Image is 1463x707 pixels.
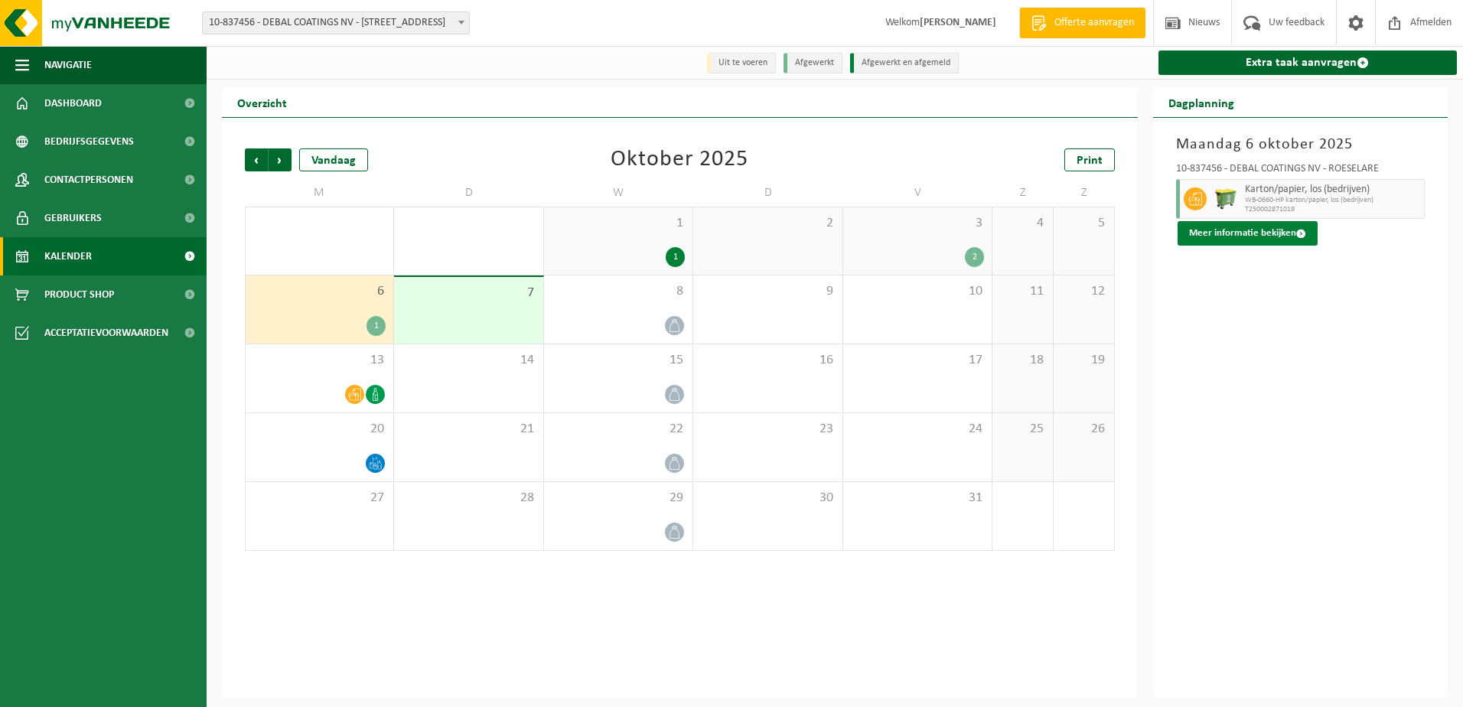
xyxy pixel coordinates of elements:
[44,275,114,314] span: Product Shop
[402,352,535,369] span: 14
[965,247,984,267] div: 2
[701,490,834,507] span: 30
[666,247,685,267] div: 1
[1245,196,1421,205] span: WB-0660-HP karton/papier, los (bedrijven)
[1214,187,1237,210] img: WB-0660-HPE-GN-50
[394,179,543,207] td: D
[552,421,685,438] span: 22
[253,283,386,300] span: 6
[44,46,92,84] span: Navigatie
[701,283,834,300] span: 9
[1178,221,1318,246] button: Meer informatie bekijken
[202,11,470,34] span: 10-837456 - DEBAL COATINGS NV - 8800 ROESELARE, ONLEDEBEEKSTRAAT 9
[1064,148,1115,171] a: Print
[253,352,386,369] span: 13
[1061,283,1106,300] span: 12
[1061,215,1106,232] span: 5
[851,283,984,300] span: 10
[552,215,685,232] span: 1
[203,12,469,34] span: 10-837456 - DEBAL COATINGS NV - 8800 ROESELARE, ONLEDEBEEKSTRAAT 9
[1000,421,1045,438] span: 25
[1054,179,1115,207] td: Z
[707,53,776,73] li: Uit te voeren
[693,179,842,207] td: D
[850,53,959,73] li: Afgewerkt en afgemeld
[1000,283,1045,300] span: 11
[1176,133,1426,156] h3: Maandag 6 oktober 2025
[44,122,134,161] span: Bedrijfsgegevens
[44,84,102,122] span: Dashboard
[253,421,386,438] span: 20
[1061,421,1106,438] span: 26
[402,490,535,507] span: 28
[44,237,92,275] span: Kalender
[851,215,984,232] span: 3
[222,87,302,117] h2: Overzicht
[245,148,268,171] span: Vorige
[701,421,834,438] span: 23
[784,53,842,73] li: Afgewerkt
[1245,184,1421,196] span: Karton/papier, los (bedrijven)
[701,215,834,232] span: 2
[1051,15,1138,31] span: Offerte aanvragen
[1019,8,1145,38] a: Offerte aanvragen
[1000,215,1045,232] span: 4
[920,17,996,28] strong: [PERSON_NAME]
[44,161,133,199] span: Contactpersonen
[843,179,992,207] td: V
[1000,352,1045,369] span: 18
[851,352,984,369] span: 17
[299,148,368,171] div: Vandaag
[253,490,386,507] span: 27
[367,316,386,336] div: 1
[552,352,685,369] span: 15
[1077,155,1103,167] span: Print
[851,421,984,438] span: 24
[402,421,535,438] span: 21
[402,285,535,301] span: 7
[44,314,168,352] span: Acceptatievoorwaarden
[1158,50,1458,75] a: Extra taak aanvragen
[1061,352,1106,369] span: 19
[44,199,102,237] span: Gebruikers
[701,352,834,369] span: 16
[552,490,685,507] span: 29
[544,179,693,207] td: W
[1176,164,1426,179] div: 10-837456 - DEBAL COATINGS NV - ROESELARE
[552,283,685,300] span: 8
[1245,205,1421,214] span: T250002871019
[611,148,748,171] div: Oktober 2025
[1153,87,1250,117] h2: Dagplanning
[992,179,1054,207] td: Z
[269,148,292,171] span: Volgende
[245,179,394,207] td: M
[851,490,984,507] span: 31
